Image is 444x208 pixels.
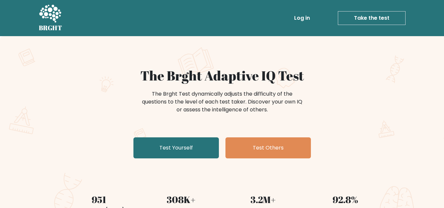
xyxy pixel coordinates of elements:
div: 92.8% [308,193,383,206]
a: Test Yourself [133,137,219,158]
div: 951 [62,193,136,206]
div: 3.2M+ [226,193,300,206]
a: Test Others [225,137,311,158]
a: BRGHT [39,3,62,34]
a: Log in [292,12,313,25]
div: 308K+ [144,193,218,206]
h5: BRGHT [39,24,62,32]
div: The Brght Test dynamically adjusts the difficulty of the questions to the level of each test take... [140,90,304,114]
a: Take the test [338,11,406,25]
h1: The Brght Adaptive IQ Test [62,68,383,83]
